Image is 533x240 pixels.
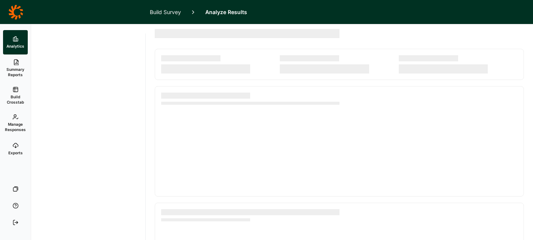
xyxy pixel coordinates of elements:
span: Analytics [6,43,24,49]
a: Summary Reports [3,54,28,82]
a: Manage Responses [3,109,28,137]
span: Summary Reports [6,67,25,77]
span: Build Crosstab [6,94,25,105]
a: Exports [3,137,28,161]
span: Manage Responses [5,122,26,132]
a: Analytics [3,30,28,54]
a: Build Crosstab [3,82,28,109]
span: Exports [8,150,23,155]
